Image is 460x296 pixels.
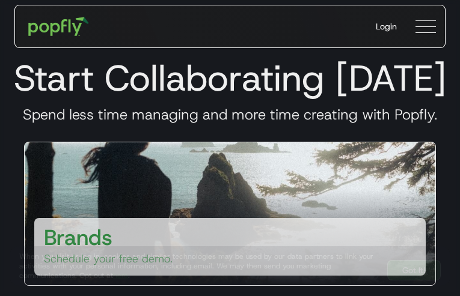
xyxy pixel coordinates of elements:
a: Login [366,11,406,42]
a: home [20,8,97,44]
div: When you visit or log in, cookies and similar technologies may be used by our data partners to li... [19,252,378,280]
h3: Brands [44,223,112,252]
div: Login [376,20,397,32]
a: Got It! [387,260,441,280]
h1: Start Collaborating [DATE] [10,56,450,100]
a: here [113,271,128,280]
h3: Spend less time managing and more time creating with Popfly. [10,106,450,124]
